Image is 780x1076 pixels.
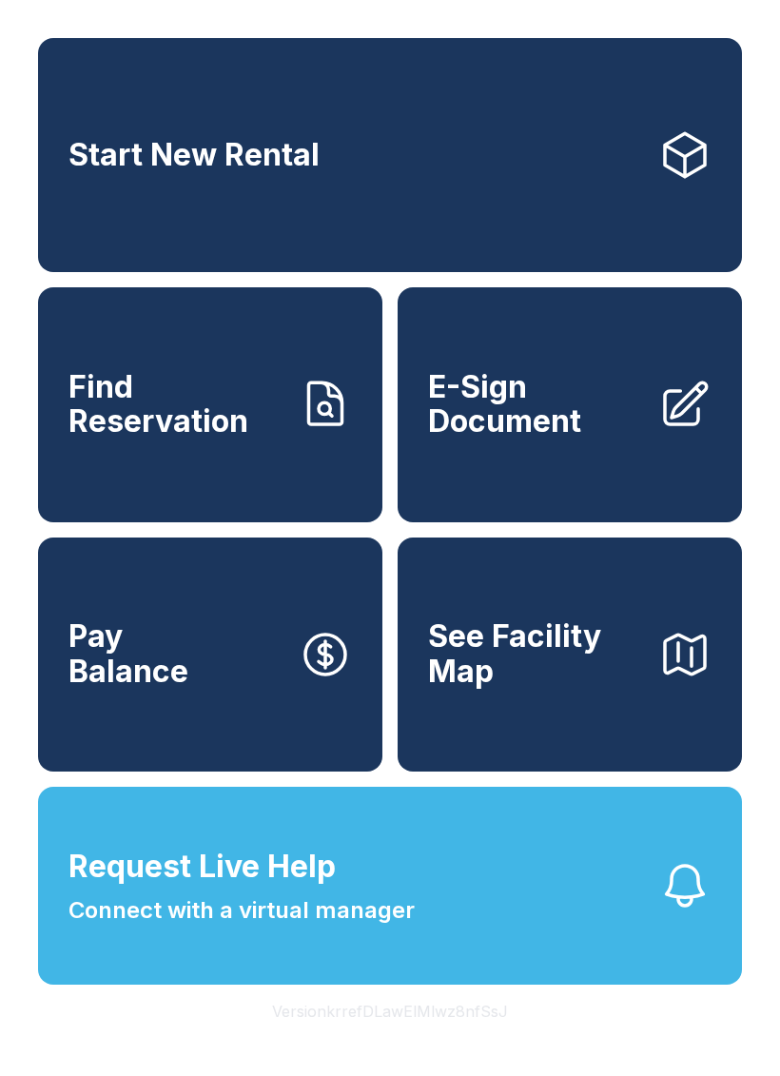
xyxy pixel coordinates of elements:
span: Start New Rental [68,138,320,173]
button: PayBalance [38,538,382,772]
button: See Facility Map [398,538,742,772]
span: Find Reservation [68,370,283,440]
button: VersionkrrefDLawElMlwz8nfSsJ [257,985,523,1038]
a: Find Reservation [38,287,382,521]
span: Connect with a virtual manager [68,893,415,928]
a: E-Sign Document [398,287,742,521]
span: E-Sign Document [428,370,643,440]
span: See Facility Map [428,619,643,689]
button: Request Live HelpConnect with a virtual manager [38,787,742,985]
span: Pay Balance [68,619,188,689]
a: Start New Rental [38,38,742,272]
span: Request Live Help [68,844,336,890]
